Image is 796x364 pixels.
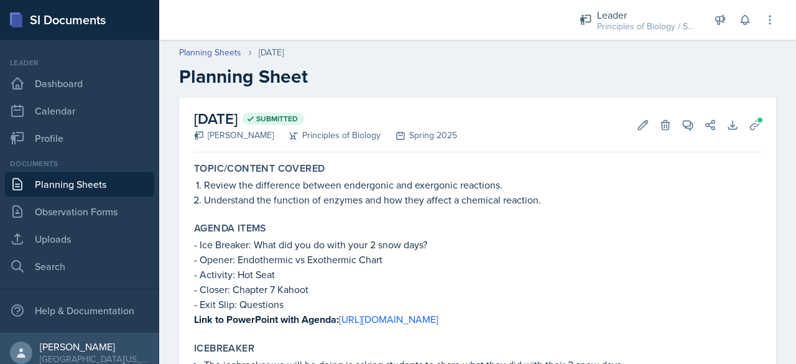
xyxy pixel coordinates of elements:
a: [URL][DOMAIN_NAME] [339,312,438,326]
a: Planning Sheets [179,46,241,59]
div: Help & Documentation [5,298,154,323]
strong: Link to PowerPoint with Agenda: [194,312,339,327]
a: Calendar [5,98,154,123]
p: - Exit Slip: Questions [194,297,761,312]
div: Leader [5,57,154,68]
a: Dashboard [5,71,154,96]
div: [PERSON_NAME] [194,129,274,142]
div: Principles of Biology [274,129,381,142]
a: Uploads [5,226,154,251]
label: Icebreaker [194,342,254,355]
div: Leader [597,7,696,22]
p: - Ice Breaker: What did you do with your 2 snow days? [194,237,761,252]
p: Review the difference between endergonic and exergonic reactions. [204,177,761,192]
span: Submitted [256,114,298,124]
h2: [DATE] [194,108,457,130]
h2: Planning Sheet [179,65,776,88]
div: [PERSON_NAME] [40,340,149,353]
div: [DATE] [259,46,284,59]
p: - Activity: Hot Seat [194,267,761,282]
p: - Opener: Endothermic vs Exothermic Chart [194,252,761,267]
label: Topic/Content Covered [194,162,325,175]
p: - Closer: Chapter 7 Kahoot [194,282,761,297]
label: Agenda items [194,222,267,235]
div: Documents [5,158,154,169]
a: Search [5,254,154,279]
p: Understand the function of enzymes and how they affect a chemical reaction. [204,192,761,207]
a: Profile [5,126,154,151]
div: Spring 2025 [381,129,457,142]
div: Principles of Biology / Spring 2025 [597,20,696,33]
a: Planning Sheets [5,172,154,197]
a: Observation Forms [5,199,154,224]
